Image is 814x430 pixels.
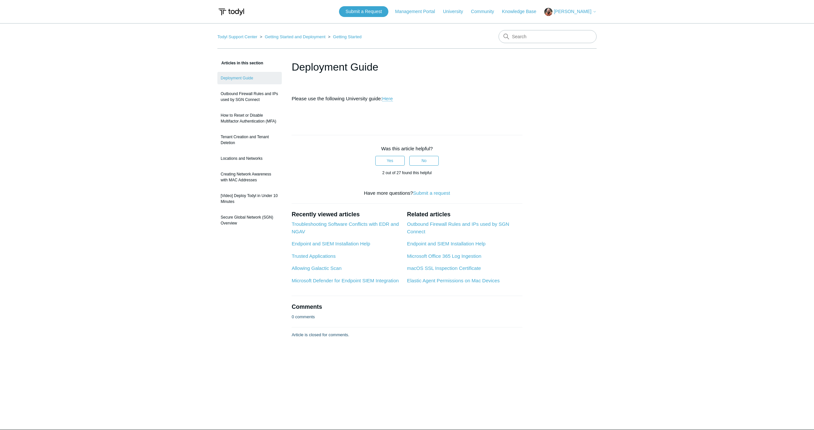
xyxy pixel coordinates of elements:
a: Tenant Creation and Tenant Deletion [217,131,282,149]
a: Endpoint and SIEM Installation Help [407,241,485,246]
h1: Deployment Guide [292,59,522,75]
span: Articles in this section [217,61,263,65]
a: Microsoft Defender for Endpoint SIEM Integration [292,278,399,283]
a: Here [382,96,393,102]
a: Submit a request [413,190,450,196]
a: Todyl Support Center [217,34,257,39]
a: macOS SSL Inspection Certificate [407,265,481,271]
p: 0 comments [292,314,315,320]
a: Trusted Applications [292,253,336,259]
a: Community [471,8,501,15]
h2: Comments [292,303,522,311]
a: Outbound Firewall Rules and IPs used by SGN Connect [407,221,509,234]
a: Elastic Agent Permissions on Mac Devices [407,278,500,283]
a: [Video] Deploy Todyl in Under 10 Minutes [217,190,282,208]
a: Allowing Galactic Scan [292,265,342,271]
a: Creating Network Awareness with MAC Addresses [217,168,282,186]
button: This article was not helpful [409,156,439,166]
a: University [443,8,469,15]
a: Knowledge Base [502,8,543,15]
a: Submit a Request [339,6,388,17]
input: Search [499,30,597,43]
a: Troubleshooting Software Conflicts with EDR and NGAV [292,221,399,234]
a: Microsoft Office 365 Log Ingestion [407,253,481,259]
li: Getting Started and Deployment [259,34,327,39]
a: Management Portal [395,8,442,15]
a: Getting Started [333,34,362,39]
h2: Related articles [407,210,522,219]
a: Secure Global Network (SGN) Overview [217,211,282,229]
span: 2 out of 27 found this helpful [382,171,432,175]
li: Todyl Support Center [217,34,259,39]
p: Article is closed for comments. [292,332,349,338]
div: Have more questions? [292,190,522,197]
span: Was this article helpful? [381,146,433,151]
a: Endpoint and SIEM Installation Help [292,241,370,246]
a: Locations and Networks [217,152,282,165]
h2: Recently viewed articles [292,210,400,219]
img: Todyl Support Center Help Center home page [217,6,245,18]
a: Getting Started and Deployment [265,34,326,39]
a: Outbound Firewall Rules and IPs used by SGN Connect [217,88,282,106]
p: Please use the following University guide: [292,95,522,103]
button: This article was helpful [375,156,405,166]
a: How to Reset or Disable Multifactor Authentication (MFA) [217,109,282,127]
span: [PERSON_NAME] [554,9,591,14]
a: Deployment Guide [217,72,282,84]
li: Getting Started [327,34,362,39]
button: [PERSON_NAME] [544,8,597,16]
